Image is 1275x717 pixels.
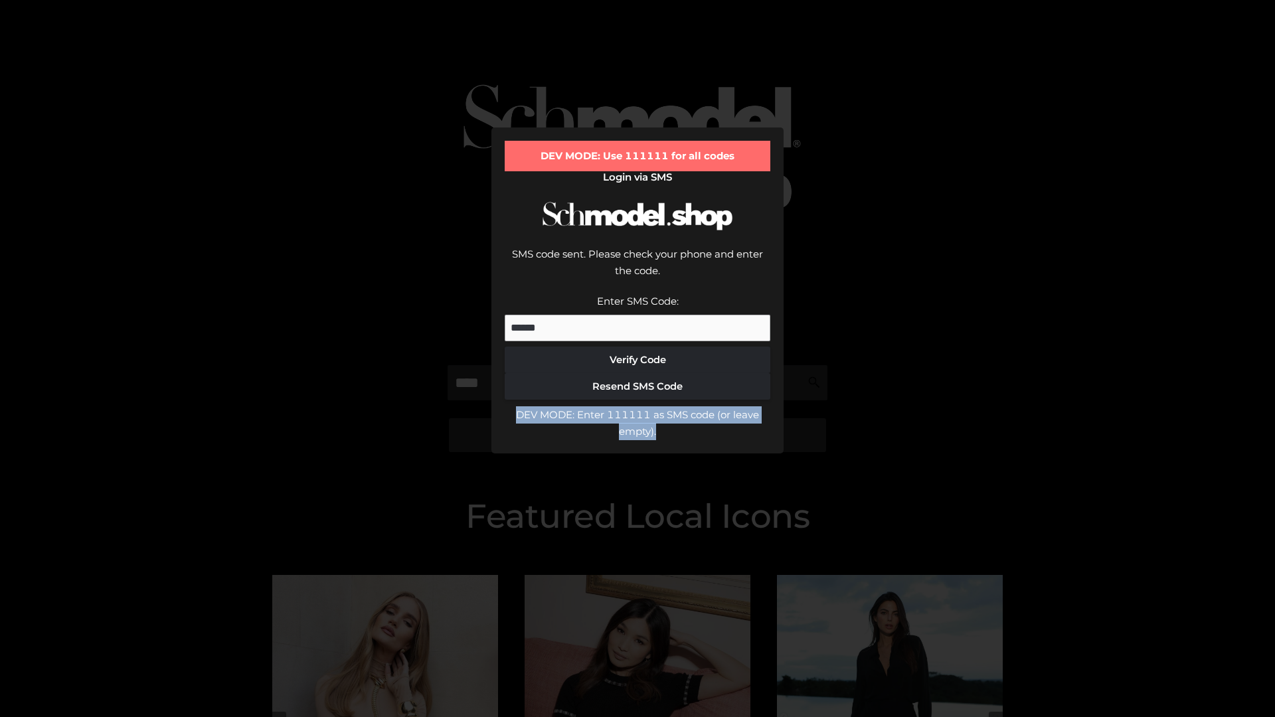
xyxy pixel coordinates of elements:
button: Resend SMS Code [505,373,770,400]
img: Schmodel Logo [538,190,737,242]
button: Verify Code [505,347,770,373]
label: Enter SMS Code: [597,295,679,307]
div: DEV MODE: Use 111111 for all codes [505,141,770,171]
h2: Login via SMS [505,171,770,183]
div: SMS code sent. Please check your phone and enter the code. [505,246,770,293]
div: DEV MODE: Enter 111111 as SMS code (or leave empty). [505,406,770,440]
